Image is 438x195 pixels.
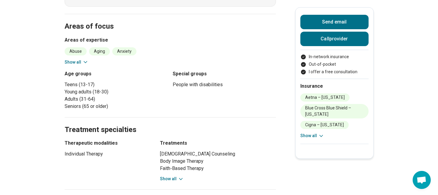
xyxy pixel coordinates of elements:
li: Seniors (65 or older) [65,103,168,110]
li: Aetna – [US_STATE] [300,93,350,102]
ul: Payment options [300,54,369,75]
h2: Insurance [300,83,369,90]
h3: Treatments [160,140,276,147]
li: I offer a free consultation [300,69,369,75]
button: Callprovider [300,32,369,46]
button: Show all [65,59,88,65]
li: Cigna – [US_STATE] [300,121,349,129]
li: Faith-Based Therapy [160,165,276,172]
h2: Treatment specialties [65,110,276,135]
li: In-network insurance [300,54,369,60]
li: Abuse [65,47,87,55]
h3: Therapeutic modalities [65,140,149,147]
li: Blue Cross Blue Shield – [US_STATE] [300,104,369,118]
h2: Areas of focus [65,7,276,32]
li: Anxiety [112,47,136,55]
a: Open chat [413,171,431,189]
li: [DEMOGRAPHIC_DATA] Counseling [160,150,276,158]
button: Show all [300,133,324,139]
li: Out-of-pocket [300,61,369,68]
li: Individual Therapy [65,150,149,158]
li: Body Image Therapy [160,158,276,165]
button: Send email [300,15,369,29]
li: Aging [89,47,110,55]
li: Young adults (18-30) [65,88,168,96]
h3: Age groups [65,70,168,77]
button: Show all [160,176,184,182]
h3: Special groups [173,70,276,77]
li: People with disabilities [173,81,276,88]
h3: Areas of expertise [65,36,276,44]
li: Teens (13-17) [65,81,168,88]
li: Adults (31-64) [65,96,168,103]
